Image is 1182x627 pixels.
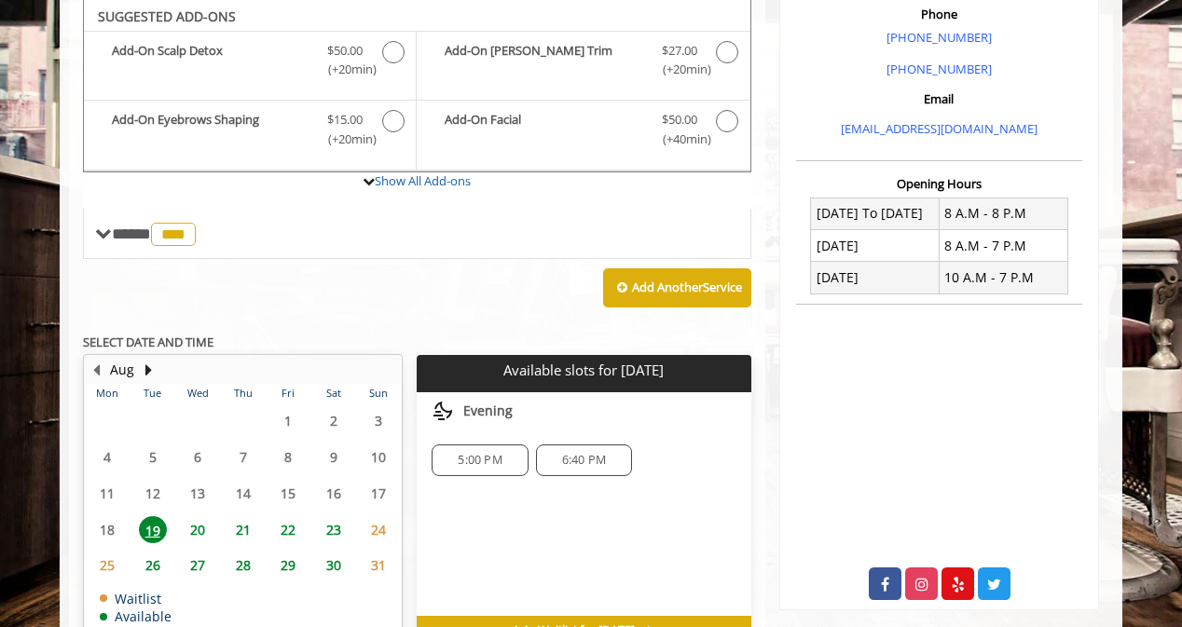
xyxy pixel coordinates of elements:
[184,516,212,543] span: 20
[175,548,220,584] td: Select day27
[424,362,743,378] p: Available slots for [DATE]
[811,198,940,229] td: [DATE] To [DATE]
[652,129,707,149] span: (+40min )
[562,453,606,468] span: 6:40 PM
[320,552,348,579] span: 30
[266,548,310,584] td: Select day29
[886,29,992,46] a: [PHONE_NUMBER]
[175,384,220,402] th: Wed
[327,41,363,61] span: $50.00
[112,41,309,80] b: Add-On Scalp Detox
[83,334,213,350] b: SELECT DATE AND TIME
[318,129,373,149] span: (+20min )
[220,511,265,548] td: Select day21
[310,511,355,548] td: Select day23
[939,198,1067,229] td: 8 A.M - 8 P.M
[801,92,1078,105] h3: Email
[458,453,502,468] span: 5:00 PM
[184,552,212,579] span: 27
[801,7,1078,20] h3: Phone
[841,120,1038,137] a: [EMAIL_ADDRESS][DOMAIN_NAME]
[432,400,454,422] img: evening slots
[796,177,1082,190] h3: Opening Hours
[85,384,130,402] th: Mon
[662,41,697,61] span: $27.00
[93,552,121,579] span: 25
[375,172,471,189] a: Show All Add-ons
[85,548,130,584] td: Select day25
[220,548,265,584] td: Select day28
[603,268,751,307] button: Add AnotherService
[463,403,513,418] span: Evening
[318,60,373,79] span: (+20min )
[652,60,707,79] span: (+20min )
[432,444,528,476] div: 5:00 PM
[356,511,402,548] td: Select day24
[220,384,265,402] th: Thu
[327,110,363,129] span: $15.00
[811,262,940,293] td: [DATE]
[310,384,355,402] th: Sat
[93,41,406,85] label: Add-On Scalp Detox
[939,230,1067,262] td: 8 A.M - 7 P.M
[356,384,402,402] th: Sun
[445,41,642,80] b: Add-On [PERSON_NAME] Trim
[445,110,642,149] b: Add-On Facial
[426,110,740,154] label: Add-On Facial
[229,516,257,543] span: 21
[364,552,392,579] span: 31
[886,61,992,77] a: [PHONE_NUMBER]
[98,7,236,25] b: SUGGESTED ADD-ONS
[229,552,257,579] span: 28
[141,360,156,380] button: Next Month
[89,360,103,380] button: Previous Month
[175,511,220,548] td: Select day20
[139,552,167,579] span: 26
[310,548,355,584] td: Select day30
[536,444,632,476] div: 6:40 PM
[274,516,302,543] span: 22
[364,516,392,543] span: 24
[426,41,740,85] label: Add-On Beard Trim
[266,511,310,548] td: Select day22
[139,516,167,543] span: 19
[112,110,309,149] b: Add-On Eyebrows Shaping
[811,230,940,262] td: [DATE]
[130,548,174,584] td: Select day26
[939,262,1067,293] td: 10 A.M - 7 P.M
[93,110,406,154] label: Add-On Eyebrows Shaping
[632,279,742,295] b: Add Another Service
[100,609,172,623] td: Available
[320,516,348,543] span: 23
[100,592,172,606] td: Waitlist
[130,511,174,548] td: Select day19
[274,552,302,579] span: 29
[110,360,134,380] button: Aug
[266,384,310,402] th: Fri
[662,110,697,129] span: $50.00
[356,548,402,584] td: Select day31
[130,384,174,402] th: Tue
